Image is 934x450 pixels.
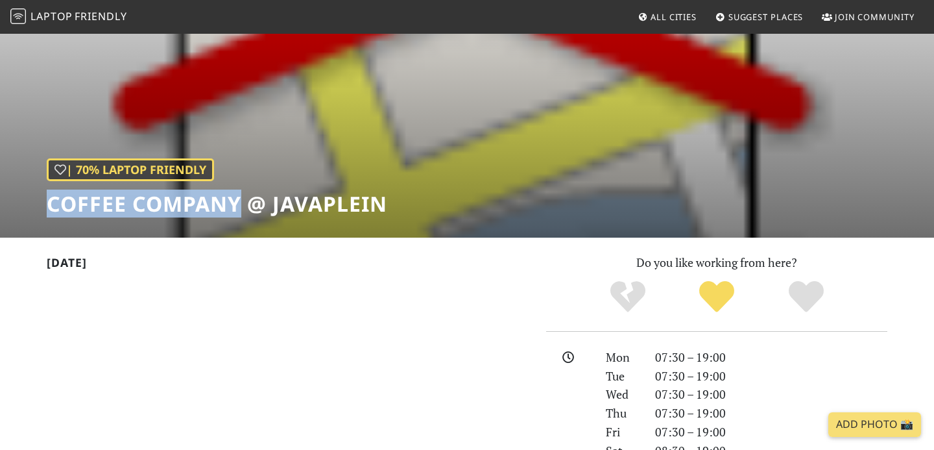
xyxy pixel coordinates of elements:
[47,192,387,216] h1: Coffee Company @ Javaplein
[632,5,702,29] a: All Cities
[10,8,26,24] img: LaptopFriendly
[598,423,647,442] div: Fri
[761,279,851,315] div: Definitely!
[647,423,895,442] div: 07:30 – 19:00
[598,404,647,423] div: Thu
[647,404,895,423] div: 07:30 – 19:00
[647,348,895,367] div: 07:30 – 19:00
[672,279,761,315] div: Yes
[728,11,804,23] span: Suggest Places
[546,253,887,272] p: Do you like working from here?
[30,9,73,23] span: Laptop
[47,158,214,181] div: | 70% Laptop Friendly
[598,348,647,367] div: Mon
[817,5,920,29] a: Join Community
[710,5,809,29] a: Suggest Places
[651,11,697,23] span: All Cities
[835,11,915,23] span: Join Community
[583,279,673,315] div: No
[598,367,647,386] div: Tue
[75,9,126,23] span: Friendly
[10,6,127,29] a: LaptopFriendly LaptopFriendly
[647,385,895,404] div: 07:30 – 19:00
[647,367,895,386] div: 07:30 – 19:00
[47,256,531,275] h2: [DATE]
[598,385,647,404] div: Wed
